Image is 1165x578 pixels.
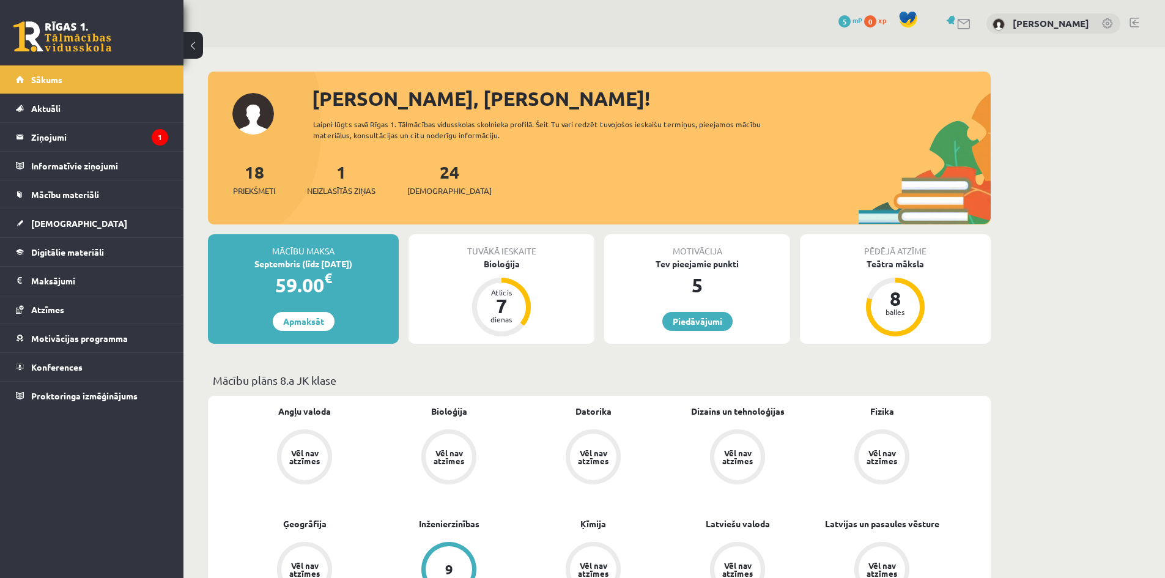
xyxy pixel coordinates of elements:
[31,218,127,229] span: [DEMOGRAPHIC_DATA]
[575,405,612,418] a: Datorika
[232,429,377,487] a: Vēl nav atzīmes
[307,185,375,197] span: Neizlasītās ziņas
[431,405,467,418] a: Bioloģija
[283,517,327,530] a: Ģeogrāfija
[31,152,168,180] legend: Informatīvie ziņojumi
[691,405,785,418] a: Dizains un tehnoloģijas
[307,161,375,197] a: 1Neizlasītās ziņas
[152,129,168,146] i: 1
[483,296,520,316] div: 7
[825,517,939,530] a: Latvijas un pasaules vēsture
[800,234,991,258] div: Pēdējā atzīme
[16,123,168,151] a: Ziņojumi1
[1013,17,1089,29] a: [PERSON_NAME]
[483,316,520,323] div: dienas
[407,185,492,197] span: [DEMOGRAPHIC_DATA]
[16,353,168,381] a: Konferences
[213,372,986,388] p: Mācību plāns 8.a JK klase
[878,15,886,25] span: xp
[233,161,275,197] a: 18Priekšmeti
[838,15,851,28] span: 5
[576,449,610,465] div: Vēl nav atzīmes
[31,103,61,114] span: Aktuāli
[287,449,322,465] div: Vēl nav atzīmes
[16,382,168,410] a: Proktoringa izmēģinājums
[16,324,168,352] a: Motivācijas programma
[208,258,399,270] div: Septembris (līdz [DATE])
[521,429,665,487] a: Vēl nav atzīmes
[287,561,322,577] div: Vēl nav atzīmes
[810,429,954,487] a: Vēl nav atzīmes
[16,295,168,324] a: Atzīmes
[16,94,168,122] a: Aktuāli
[31,189,99,200] span: Mācību materiāli
[838,15,862,25] a: 5 mP
[278,405,331,418] a: Angļu valoda
[432,449,466,465] div: Vēl nav atzīmes
[208,234,399,258] div: Mācību maksa
[864,15,892,25] a: 0 xp
[31,361,83,372] span: Konferences
[16,267,168,295] a: Maksājumi
[377,429,521,487] a: Vēl nav atzīmes
[31,246,104,258] span: Digitālie materiāli
[31,304,64,315] span: Atzīmes
[576,561,610,577] div: Vēl nav atzīmes
[313,119,783,141] div: Laipni lūgts savā Rīgas 1. Tālmācības vidusskolas skolnieka profilā. Šeit Tu vari redzēt tuvojošo...
[273,312,335,331] a: Apmaksāt
[665,429,810,487] a: Vēl nav atzīmes
[312,84,991,113] div: [PERSON_NAME], [PERSON_NAME]!
[800,258,991,270] div: Teātra māksla
[324,269,332,287] span: €
[720,561,755,577] div: Vēl nav atzīmes
[445,563,453,576] div: 9
[31,74,62,85] span: Sākums
[864,15,876,28] span: 0
[16,180,168,209] a: Mācību materiāli
[31,267,168,295] legend: Maksājumi
[409,258,594,270] div: Bioloģija
[870,405,894,418] a: Fizika
[208,270,399,300] div: 59.00
[419,517,479,530] a: Inženierzinības
[662,312,733,331] a: Piedāvājumi
[483,289,520,296] div: Atlicis
[706,517,770,530] a: Latviešu valoda
[16,65,168,94] a: Sākums
[233,185,275,197] span: Priekšmeti
[800,258,991,338] a: Teātra māksla 8 balles
[580,517,606,530] a: Ķīmija
[409,258,594,338] a: Bioloģija Atlicis 7 dienas
[604,270,790,300] div: 5
[16,209,168,237] a: [DEMOGRAPHIC_DATA]
[31,390,138,401] span: Proktoringa izmēģinājums
[865,561,899,577] div: Vēl nav atzīmes
[16,238,168,266] a: Digitālie materiāli
[31,333,128,344] span: Motivācijas programma
[31,123,168,151] legend: Ziņojumi
[16,152,168,180] a: Informatīvie ziņojumi
[407,161,492,197] a: 24[DEMOGRAPHIC_DATA]
[865,449,899,465] div: Vēl nav atzīmes
[409,234,594,258] div: Tuvākā ieskaite
[13,21,111,52] a: Rīgas 1. Tālmācības vidusskola
[877,289,914,308] div: 8
[877,308,914,316] div: balles
[993,18,1005,31] img: Margarita Borsa
[720,449,755,465] div: Vēl nav atzīmes
[852,15,862,25] span: mP
[604,234,790,258] div: Motivācija
[604,258,790,270] div: Tev pieejamie punkti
